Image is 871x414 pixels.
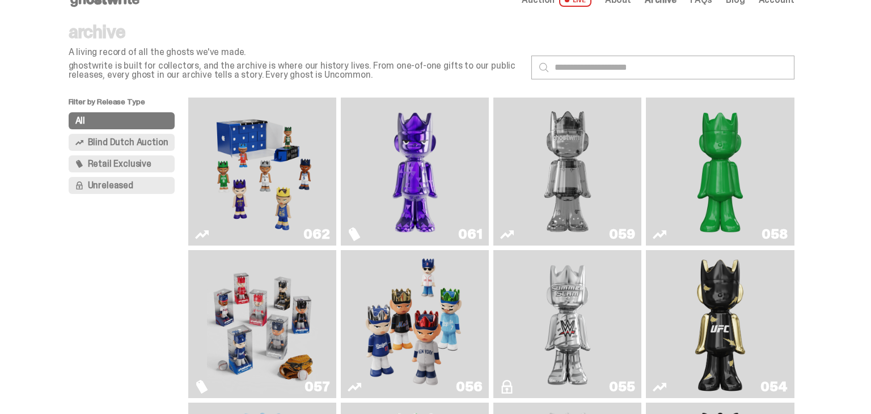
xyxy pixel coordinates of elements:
[512,255,623,394] img: I Was There SummerSlam
[69,134,175,151] button: Blind Dutch Auction
[348,102,482,241] a: Fantasy
[512,102,623,241] img: Two
[458,227,482,241] div: 061
[303,227,329,241] div: 062
[88,181,133,190] span: Unreleased
[69,177,175,194] button: Unreleased
[762,227,787,241] div: 058
[305,380,329,394] div: 057
[195,102,329,241] a: Game Face (2025)
[69,98,189,112] p: Filter by Release Type
[690,255,750,394] img: Ruby
[609,227,635,241] div: 059
[609,380,635,394] div: 055
[69,112,175,129] button: All
[760,380,787,394] div: 054
[88,138,168,147] span: Blind Dutch Auction
[456,380,482,394] div: 056
[500,102,635,241] a: Two
[195,255,329,394] a: Game Face (2025)
[653,255,787,394] a: Ruby
[207,102,318,241] img: Game Face (2025)
[653,102,787,241] a: Schrödinger's ghost: Sunday Green
[500,255,635,394] a: I Was There SummerSlam
[69,23,522,41] p: archive
[207,255,318,394] img: Game Face (2025)
[360,255,471,394] img: Game Face (2025)
[69,48,522,57] p: A living record of all the ghosts we've made.
[360,102,471,241] img: Fantasy
[348,255,482,394] a: Game Face (2025)
[69,155,175,172] button: Retail Exclusive
[665,102,776,241] img: Schrödinger's ghost: Sunday Green
[75,116,86,125] span: All
[69,61,522,79] p: ghostwrite is built for collectors, and the archive is where our history lives. From one-of-one g...
[88,159,151,168] span: Retail Exclusive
